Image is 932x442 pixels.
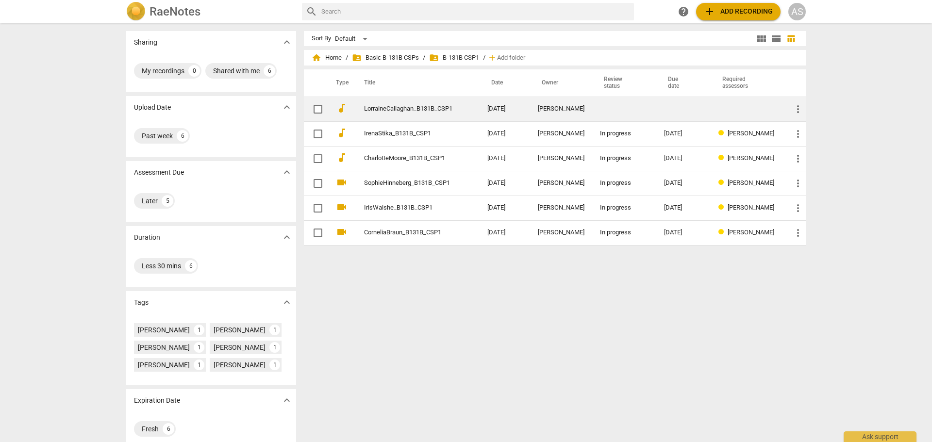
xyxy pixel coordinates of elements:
p: Duration [134,232,160,243]
div: [DATE] [664,155,703,162]
div: 1 [194,360,204,370]
span: Review status: in progress [718,130,728,137]
span: add [704,6,716,17]
span: expand_more [281,36,293,48]
span: / [483,54,485,62]
div: Past week [142,131,173,141]
h2: RaeNotes [150,5,200,18]
p: Expiration Date [134,395,180,406]
div: My recordings [142,66,184,76]
div: 6 [163,423,174,435]
a: Help [675,3,692,20]
div: In progress [600,180,649,187]
span: Add recording [704,6,773,17]
td: [DATE] [480,196,530,220]
span: [PERSON_NAME] [728,154,774,162]
div: Fresh [142,424,159,434]
span: Basic B-131B CSPs [352,53,419,63]
div: In progress [600,130,649,137]
div: In progress [600,155,649,162]
span: more_vert [792,128,804,140]
div: [PERSON_NAME] [538,229,584,236]
div: [PERSON_NAME] [214,325,266,335]
p: Tags [134,297,149,308]
span: audiotrack [336,127,348,139]
span: [PERSON_NAME] [728,229,774,236]
div: [PERSON_NAME] [538,105,584,113]
td: [DATE] [480,146,530,171]
div: Ask support [844,431,916,442]
span: audiotrack [336,152,348,164]
span: [PERSON_NAME] [728,204,774,211]
span: more_vert [792,227,804,239]
span: view_module [756,33,767,45]
button: Tile view [754,32,769,46]
div: 0 [188,65,200,77]
a: LorraineCallaghan_B131B_CSP1 [364,105,452,113]
span: audiotrack [336,102,348,114]
div: 1 [194,342,204,353]
div: Shared with me [213,66,260,76]
span: Review status: in progress [718,179,728,186]
div: [PERSON_NAME] [538,130,584,137]
div: [PERSON_NAME] [214,343,266,352]
span: folder_shared [352,53,362,63]
div: [DATE] [664,180,703,187]
a: IrisWalshe_B131B_CSP1 [364,204,452,212]
span: expand_more [281,101,293,113]
div: 1 [269,342,280,353]
span: videocam [336,177,348,188]
div: In progress [600,229,649,236]
div: Later [142,196,158,206]
span: more_vert [792,178,804,189]
div: [PERSON_NAME] [138,325,190,335]
span: home [312,53,321,63]
input: Search [321,4,630,19]
span: search [306,6,317,17]
div: Default [335,31,371,47]
a: LogoRaeNotes [126,2,294,21]
button: Table view [783,32,798,46]
button: Show more [280,100,294,115]
div: In progress [600,204,649,212]
button: Show more [280,35,294,49]
span: B-131B CSP1 [429,53,479,63]
span: folder_shared [429,53,439,63]
td: [DATE] [480,220,530,245]
td: [DATE] [480,171,530,196]
span: videocam [336,201,348,213]
button: Show more [280,165,294,180]
a: CharlotteMoore_B131B_CSP1 [364,155,452,162]
span: expand_more [281,296,293,308]
span: expand_more [281,166,293,178]
span: Review status: in progress [718,229,728,236]
a: SophieHinneberg_B131B_CSP1 [364,180,452,187]
div: [PERSON_NAME] [138,360,190,370]
div: [PERSON_NAME] [138,343,190,352]
button: Show more [280,393,294,408]
th: Owner [530,69,592,97]
div: [DATE] [664,204,703,212]
div: 1 [194,325,204,335]
th: Due date [656,69,711,97]
th: Required assessors [711,69,784,97]
span: view_list [770,33,782,45]
span: Review status: in progress [718,154,728,162]
button: Upload [696,3,781,20]
div: 1 [269,360,280,370]
span: more_vert [792,202,804,214]
div: 6 [185,260,197,272]
span: Home [312,53,342,63]
p: Assessment Due [134,167,184,178]
div: 6 [177,130,188,142]
div: [DATE] [664,130,703,137]
div: 6 [264,65,275,77]
span: / [346,54,348,62]
div: 1 [269,325,280,335]
a: CorneliaBraun_B131B_CSP1 [364,229,452,236]
span: expand_more [281,231,293,243]
span: add [487,53,497,63]
div: [PERSON_NAME] [538,155,584,162]
span: table_chart [786,34,796,43]
button: List view [769,32,783,46]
